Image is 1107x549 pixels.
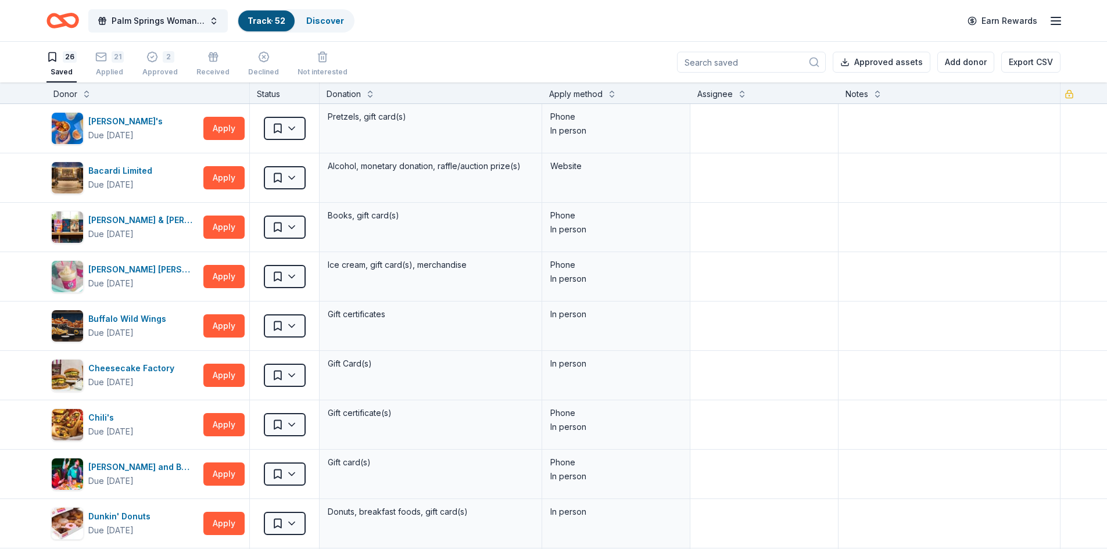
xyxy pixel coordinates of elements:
div: 21 [112,51,124,63]
div: Applied [95,67,124,77]
div: [PERSON_NAME] [PERSON_NAME] [88,263,199,277]
div: [PERSON_NAME]'s [88,114,167,128]
img: Image for Baskin Robbins [52,261,83,292]
a: Discover [306,16,344,26]
div: Approved [142,67,178,77]
div: Gift card(s) [327,454,535,471]
div: Gift certificates [327,306,535,322]
img: Image for Bacardi Limited [52,162,83,193]
button: 21Applied [95,46,124,82]
div: Website [550,159,682,173]
div: Due [DATE] [88,425,134,439]
button: Track· 52Discover [237,9,354,33]
div: Gift Card(s) [327,356,535,372]
div: Pretzels, gift card(s) [327,109,535,125]
div: Status [250,82,320,103]
button: Approved assets [833,52,930,73]
button: Apply [203,265,245,288]
div: Due [DATE] [88,128,134,142]
a: Earn Rewards [961,10,1044,31]
button: Image for Dave and Busters[PERSON_NAME] and BustersDue [DATE] [51,458,199,490]
img: Image for Dunkin' Donuts [52,508,83,539]
div: In person [550,124,682,138]
div: Donor [53,87,77,101]
button: Image for Auntie Anne's [PERSON_NAME]'sDue [DATE] [51,112,199,145]
img: Image for Buffalo Wild Wings [52,310,83,342]
button: Image for Barnes & Noble[PERSON_NAME] & [PERSON_NAME]Due [DATE] [51,211,199,243]
button: Apply [203,512,245,535]
a: Home [46,7,79,34]
div: Phone [550,258,682,272]
div: Chili's [88,411,134,425]
span: Palm Springs Woman's Club Scholarship Event [112,14,205,28]
div: Gift certificate(s) [327,405,535,421]
div: Books, gift card(s) [327,207,535,224]
button: Export CSV [1001,52,1061,73]
div: In person [550,469,682,483]
button: Palm Springs Woman's Club Scholarship Event [88,9,228,33]
img: Image for Barnes & Noble [52,211,83,243]
div: Bacardi Limited [88,164,157,178]
button: 2Approved [142,46,178,82]
div: Due [DATE] [88,326,134,340]
div: Assignee [697,87,733,101]
button: Add donor [937,52,994,73]
button: Not interested [298,46,347,82]
div: Phone [550,110,682,124]
div: 2 [163,51,174,63]
div: In person [550,223,682,236]
button: Declined [248,46,279,82]
div: Phone [550,209,682,223]
button: Apply [203,413,245,436]
div: [PERSON_NAME] & [PERSON_NAME] [88,213,199,227]
div: In person [550,420,682,434]
div: Donation [327,87,361,101]
div: Due [DATE] [88,227,134,241]
img: Image for Cheesecake Factory [52,360,83,391]
input: Search saved [677,52,826,73]
div: [PERSON_NAME] and Busters [88,460,199,474]
div: Buffalo Wild Wings [88,312,171,326]
button: Image for Bacardi LimitedBacardi LimitedDue [DATE] [51,162,199,194]
div: Not interested [298,67,347,77]
div: Alcohol, monetary donation, raffle/auction prize(s) [327,158,535,174]
div: In person [550,357,682,371]
div: In person [550,505,682,519]
div: Due [DATE] [88,474,134,488]
button: Apply [203,166,245,189]
button: Apply [203,364,245,387]
button: Received [196,46,230,82]
button: 26Saved [46,46,77,82]
div: Due [DATE] [88,523,134,537]
div: Notes [846,87,868,101]
button: Apply [203,216,245,239]
button: Image for Chili'sChili'sDue [DATE] [51,408,199,441]
div: Dunkin' Donuts [88,509,155,523]
img: Image for Chili's [52,409,83,440]
img: Image for Dave and Busters [52,458,83,490]
div: In person [550,307,682,321]
div: Received [196,67,230,77]
button: Image for Dunkin' DonutsDunkin' DonutsDue [DATE] [51,507,199,540]
button: Apply [203,462,245,486]
div: Due [DATE] [88,375,134,389]
a: Track· 52 [248,16,285,26]
button: Image for Baskin Robbins[PERSON_NAME] [PERSON_NAME]Due [DATE] [51,260,199,293]
div: 26 [63,51,77,63]
div: Saved [46,67,77,77]
div: Donuts, breakfast foods, gift card(s) [327,504,535,520]
div: Cheesecake Factory [88,361,179,375]
div: Phone [550,455,682,469]
button: Image for Buffalo Wild WingsBuffalo Wild WingsDue [DATE] [51,310,199,342]
div: Phone [550,406,682,420]
img: Image for Auntie Anne's [52,113,83,144]
div: Apply method [549,87,603,101]
div: Due [DATE] [88,178,134,192]
button: Apply [203,314,245,338]
div: Ice cream, gift card(s), merchandise [327,257,535,273]
div: In person [550,272,682,286]
button: Image for Cheesecake FactoryCheesecake FactoryDue [DATE] [51,359,199,392]
div: Due [DATE] [88,277,134,290]
div: Declined [248,67,279,77]
button: Apply [203,117,245,140]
